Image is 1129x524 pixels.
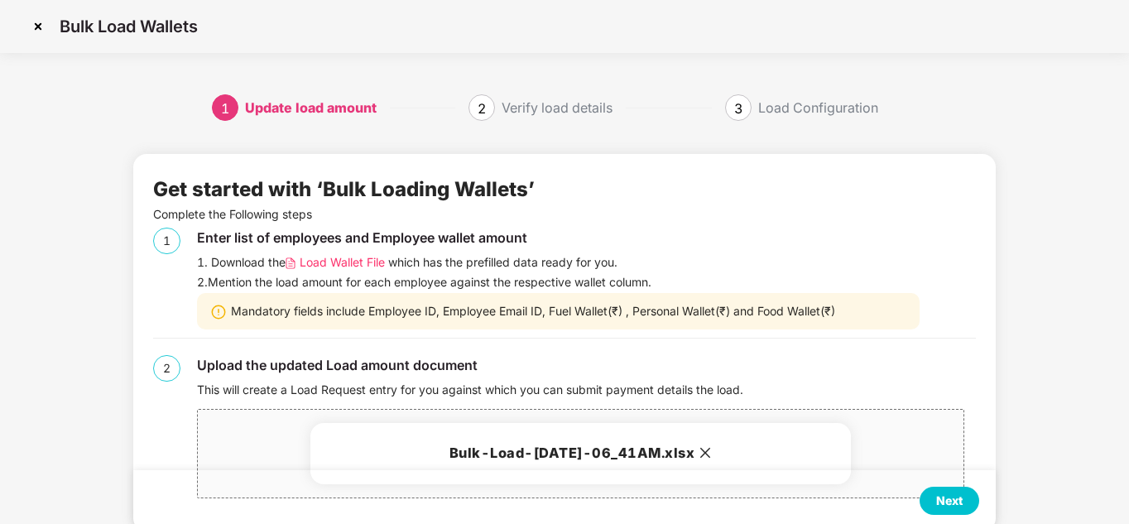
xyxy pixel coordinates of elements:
[699,446,712,459] span: close
[25,13,51,40] img: svg+xml;base64,PHN2ZyBpZD0iQ3Jvc3MtMzJ4MzIiIHhtbG5zPSJodHRwOi8vd3d3LnczLm9yZy8yMDAwL3N2ZyIgd2lkdG...
[330,443,831,464] h3: Bulk-Load-[DATE]-06_41AM.xlsx
[153,228,180,254] div: 1
[153,355,180,382] div: 2
[245,94,377,121] div: Update load amount
[197,273,976,291] div: 2. Mention the load amount for each employee against the respective wallet column.
[758,94,878,121] div: Load Configuration
[198,410,963,498] span: Bulk-Load-[DATE]-06_41AM.xlsx close
[478,100,486,117] span: 2
[153,205,976,224] p: Complete the Following steps
[286,257,295,270] img: svg+xml;base64,PHN2ZyB4bWxucz0iaHR0cDovL3d3dy53My5vcmcvMjAwMC9zdmciIHdpZHRoPSIxMi4wNTMiIGhlaWdodD...
[197,381,976,399] div: This will create a Load Request entry for you against which you can submit payment details the load.
[936,492,963,510] div: Next
[502,94,613,121] div: Verify load details
[60,17,198,36] p: Bulk Load Wallets
[221,100,229,117] span: 1
[197,253,976,272] div: 1. Download the which has the prefilled data ready for you.
[197,355,976,376] div: Upload the updated Load amount document
[734,100,742,117] span: 3
[197,293,920,329] div: Mandatory fields include Employee ID, Employee Email ID, Fuel Wallet(₹) , Personal Wallet(₹) and ...
[197,228,976,248] div: Enter list of employees and Employee wallet amount
[300,253,385,272] span: Load Wallet File
[210,304,227,320] img: svg+xml;base64,PHN2ZyBpZD0iV2FybmluZ18tXzIweDIwIiBkYXRhLW5hbWU9Ildhcm5pbmcgLSAyMHgyMCIgeG1sbnM9Im...
[153,174,535,205] div: Get started with ‘Bulk Loading Wallets’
